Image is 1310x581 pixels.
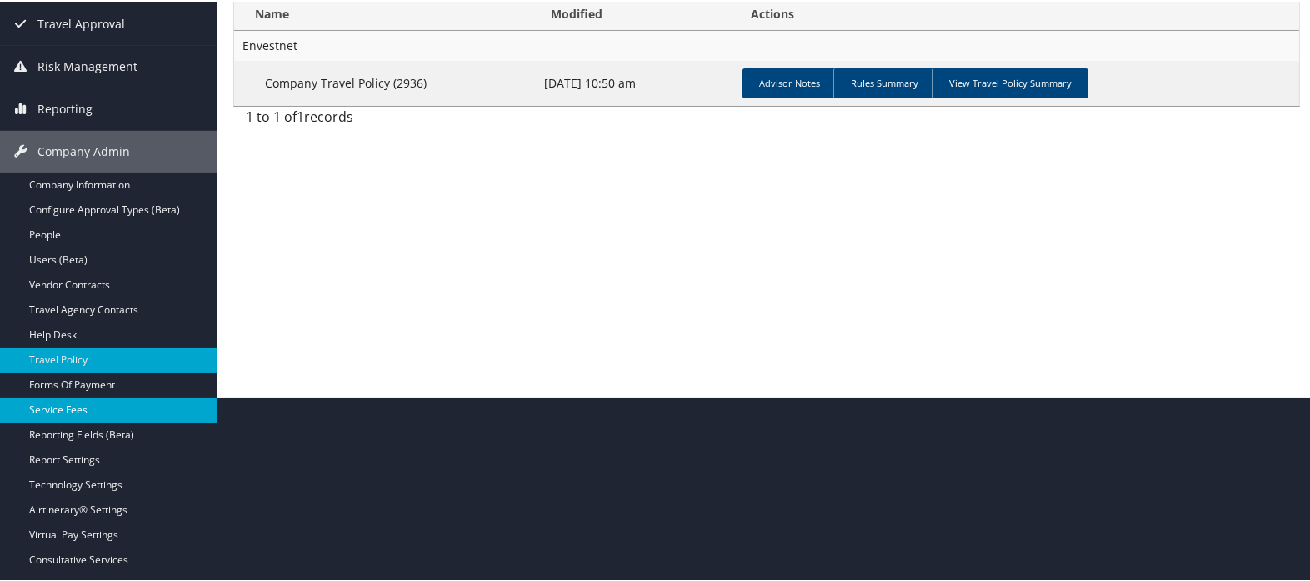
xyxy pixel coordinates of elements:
span: Company Admin [37,129,130,171]
span: Travel Approval [37,2,125,43]
td: Envestnet [234,29,1299,59]
a: Advisor Notes [742,67,837,97]
a: View Travel Policy Summary [932,67,1088,97]
td: [DATE] 10:50 am [536,59,736,104]
div: 1 to 1 of records [246,105,487,133]
span: Risk Management [37,44,137,86]
span: 1 [297,106,304,124]
a: Rules Summary [833,67,935,97]
span: Reporting [37,87,92,128]
td: Company Travel Policy (2936) [234,59,536,104]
